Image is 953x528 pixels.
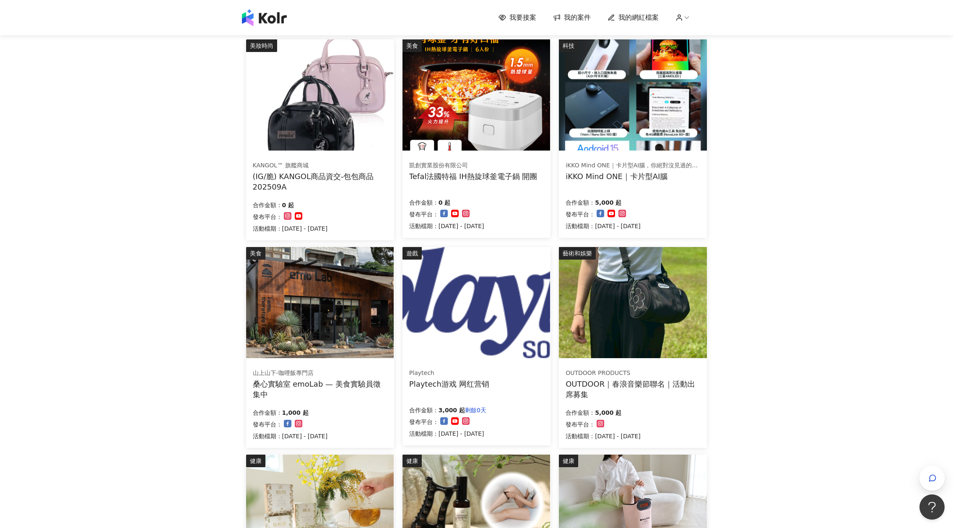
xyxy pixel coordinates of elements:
[246,247,265,260] div: 美食
[242,9,287,26] img: logo
[566,171,700,182] div: iKKO Mind ONE｜卡片型AI腦
[499,13,536,22] a: 我要接案
[509,13,536,22] span: 我要接案
[409,209,439,219] p: 發布平台：
[559,39,706,151] img: iKKO Mind ONE｜卡片型AI腦
[409,429,486,439] p: 活動檔期：[DATE] - [DATE]
[282,200,294,210] p: 0 起
[564,13,591,22] span: 我的案件
[253,369,387,377] div: 山上山下-咖哩飯專門店
[465,405,486,415] p: 剩餘0天
[566,379,700,400] div: OUTDOOR｜春浪音樂節聯名｜活動出席募集
[402,455,422,467] div: 健康
[253,419,282,429] p: 發布平台：
[409,198,439,208] p: 合作金額：
[566,209,595,219] p: 發布平台：
[409,405,439,415] p: 合作金額：
[253,161,387,170] div: KANGOL™ 旗艦商城
[566,431,641,441] p: 活動檔期：[DATE] - [DATE]
[246,455,265,467] div: 健康
[409,417,439,427] p: 發布平台：
[553,13,591,22] a: 我的案件
[618,13,659,22] span: 我的網紅檔案
[409,369,489,377] div: Playtech
[253,408,282,418] p: 合作金額：
[282,408,309,418] p: 1,000 起
[246,39,394,151] img: KANGOL 皮革小方包 商品資交
[402,247,550,358] img: Playtech 网红营销
[559,247,596,260] div: 藝術和娛樂
[253,379,387,400] div: 桑心實驗室 emoLab — 美食實驗員徵集中
[559,455,578,467] div: 健康
[595,198,621,208] p: 5,000 起
[566,419,595,429] p: 發布平台：
[608,13,659,22] a: 我的網紅檔案
[566,408,595,418] p: 合作金額：
[566,369,700,377] div: OUTDOOR PRODUCTS
[439,198,451,208] p: 0 起
[566,198,595,208] p: 合作金額：
[409,221,484,231] p: 活動檔期：[DATE] - [DATE]
[409,161,538,170] div: 凱創實業股份有限公司
[566,161,700,170] div: iKKO Mind ONE｜卡片型AI腦，你絕對沒見過的超強AI設備
[253,171,387,192] div: (IG/脆) KANGOL商品資交-包包商品202509A
[559,247,706,358] img: 春浪活動出席與合作貼文需求
[559,39,578,52] div: 科技
[566,221,641,231] p: 活動檔期：[DATE] - [DATE]
[402,39,550,151] img: Tefal法國特福 IH熱旋球釜電子鍋 開團
[246,247,394,358] img: 情緒食光實驗計畫
[246,39,277,52] div: 美妝時尚
[595,408,621,418] p: 5,000 起
[919,494,945,520] iframe: Help Scout Beacon - Open
[409,379,489,389] div: Playtech游戏 网红营销
[253,200,282,210] p: 合作金額：
[402,39,422,52] div: 美食
[402,247,422,260] div: 遊戲
[409,171,538,182] div: Tefal法國特福 IH熱旋球釜電子鍋 開團
[253,224,328,234] p: 活動檔期：[DATE] - [DATE]
[253,212,282,222] p: 發布平台：
[253,431,328,441] p: 活動檔期：[DATE] - [DATE]
[439,405,465,415] p: 3,000 起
